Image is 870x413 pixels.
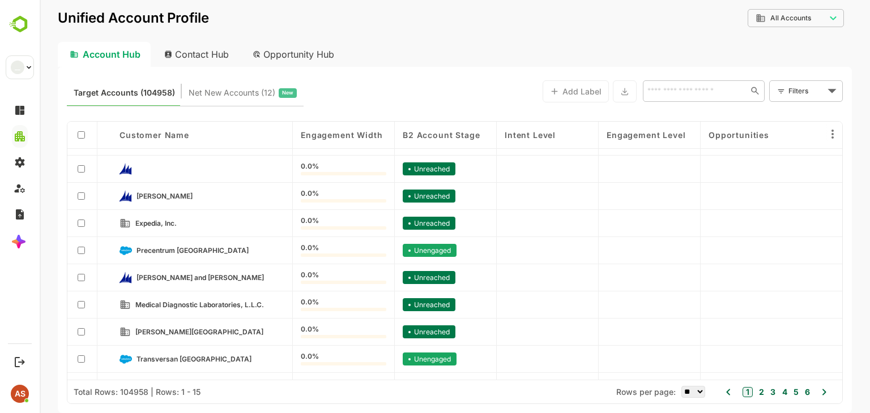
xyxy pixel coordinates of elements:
[717,386,724,398] button: 2
[363,352,417,365] div: Unengaged
[740,386,748,398] button: 4
[242,85,254,100] span: New
[577,387,636,397] span: Rows per page:
[96,328,224,336] span: Gannon University
[97,355,212,363] span: Transversan Colombia
[728,386,736,398] button: 3
[261,244,347,257] div: 0.0%
[703,387,713,397] button: 1
[6,14,35,35] img: BambooboxLogoMark.f1c84d78b4c51b1a7b5f700c9845e183.svg
[261,190,347,203] div: 0.0%
[363,130,440,140] span: B2 Account Stage
[716,13,786,23] div: All Accounts
[96,219,137,227] span: Expedia, Inc.
[11,61,24,74] div: __
[731,14,771,22] span: All Accounts
[204,42,305,67] div: Opportunity Hub
[96,300,224,309] span: Medical Diagnostic Laboratories, L.L.C.
[261,272,347,284] div: 0.0%
[116,42,199,67] div: Contact Hub
[363,325,416,338] div: Unreached
[762,386,770,398] button: 6
[749,85,785,97] div: Filters
[363,190,416,203] div: Unreached
[97,273,224,282] span: Mason, Clark and Stanley
[669,130,730,140] span: Opportunities
[567,130,646,140] span: Engagement Level
[363,244,417,257] div: Unengaged
[34,85,135,100] span: Known accounts you’ve identified to target - imported from CRM, Offline upload, or promoted from ...
[363,162,416,175] div: Unreached
[149,85,236,100] span: Net New Accounts ( 12 )
[261,353,347,365] div: 0.0%
[261,163,347,175] div: 0.0%
[573,80,597,102] button: Export the selected data as CSV
[11,385,29,403] div: AS
[261,326,347,338] div: 0.0%
[748,79,803,103] div: Filters
[261,217,347,230] div: 0.0%
[97,246,209,255] span: Precentrum Sri Lanka
[97,192,153,200] span: Hawkins-Crosby
[261,299,347,311] div: 0.0%
[363,217,416,230] div: Unreached
[80,130,150,140] span: Customer Name
[503,80,569,102] button: Add Label
[18,11,169,25] p: Unified Account Profile
[12,354,27,369] button: Logout
[363,271,416,284] div: Unreached
[18,42,111,67] div: Account Hub
[465,130,516,140] span: Intent Level
[149,85,257,100] div: Newly surfaced ICP-fit accounts from Intent, Website, LinkedIn, and other engagement signals.
[261,130,343,140] span: Engagement Width
[751,386,759,398] button: 5
[34,387,161,397] div: Total Rows: 104958 | Rows: 1 - 15
[363,298,416,311] div: Unreached
[708,7,804,29] div: All Accounts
